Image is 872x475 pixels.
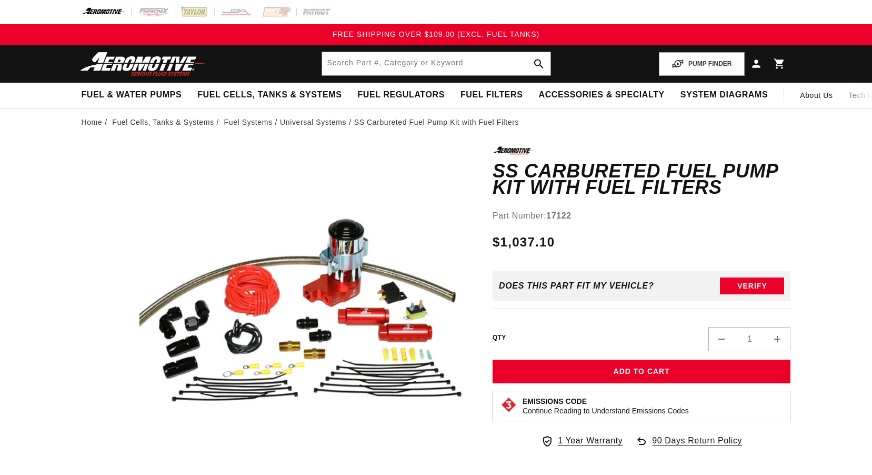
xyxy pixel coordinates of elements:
[527,52,550,75] button: search button
[197,90,342,101] span: Fuel Cells, Tanks & Systems
[112,116,222,128] li: Fuel Cells, Tanks & Systems
[523,406,689,415] p: Continue Reading to Understand Emissions Codes
[74,83,190,107] summary: Fuel & Water Pumps
[531,83,673,107] summary: Accessories & Specialty
[539,90,665,101] span: Accessories & Specialty
[800,91,833,100] span: About Us
[82,116,103,128] a: Home
[77,52,209,76] img: Aeromotive
[322,52,550,75] input: Search by Part Number, Category or Keyword
[357,90,444,101] span: Fuel Regulators
[680,90,768,101] span: System Diagrams
[659,52,744,76] button: PUMP FINDER
[82,116,791,128] nav: breadcrumbs
[280,116,354,128] li: Universal Systems
[82,90,182,101] span: Fuel & Water Pumps
[523,397,689,415] button: Emissions CodeContinue Reading to Understand Emissions Codes
[333,30,539,38] span: FREE SHIPPING OVER $109.00 (EXCL. FUEL TANKS)
[354,116,519,128] li: SS Carbureted Fuel Pump Kit with Fuel Filters
[189,83,349,107] summary: Fuel Cells, Tanks & Systems
[493,209,791,223] div: Part Number:
[493,233,555,252] span: $1,037.10
[224,116,273,128] a: Fuel Systems
[523,397,587,405] strong: Emissions Code
[673,83,776,107] summary: System Diagrams
[720,278,784,294] button: Verify
[546,211,572,220] strong: 17122
[558,434,623,448] span: 1 Year Warranty
[635,434,742,458] a: 90 Days Return Policy
[652,434,742,458] span: 90 Days Return Policy
[493,360,791,383] button: Add to Cart
[541,434,623,448] a: 1 Year Warranty
[500,397,517,413] img: Emissions code
[349,83,452,107] summary: Fuel Regulators
[453,83,531,107] summary: Fuel Filters
[493,333,506,342] label: QTY
[499,281,654,291] div: Does This part fit My vehicle?
[792,83,840,108] a: About Us
[460,90,523,101] span: Fuel Filters
[493,163,791,196] h1: SS Carbureted Fuel Pump Kit with Fuel Filters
